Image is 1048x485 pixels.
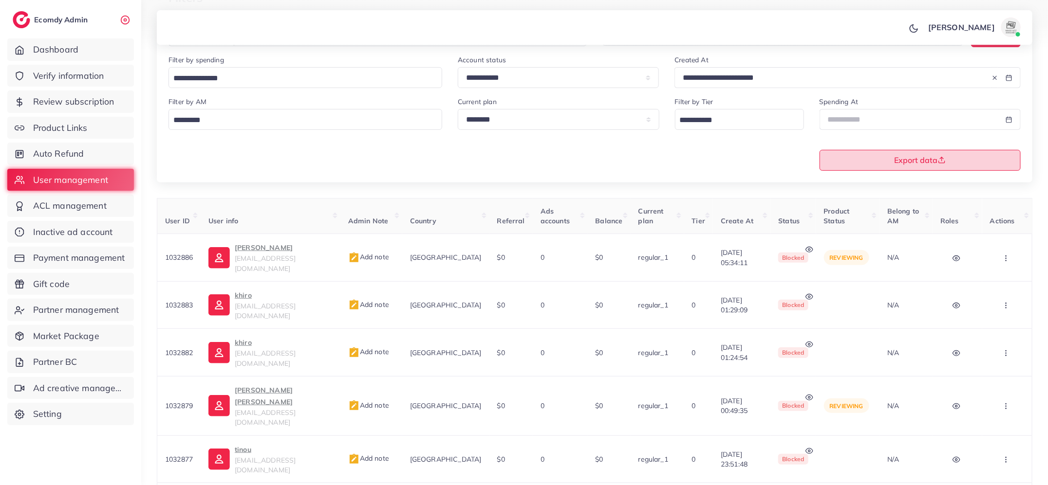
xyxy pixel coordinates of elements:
img: admin_note.cdd0b510.svg [348,299,360,311]
span: blocked [778,347,808,358]
p: khiro [235,289,333,301]
a: Verify information [7,65,134,87]
a: Payment management [7,247,134,269]
span: Add note [348,454,389,463]
span: 0 [692,401,696,410]
a: Setting [7,403,134,425]
label: Spending At [820,97,859,107]
div: Search for option [168,109,442,130]
span: Current plan [638,207,664,225]
span: Add note [348,347,389,356]
span: 0 [541,455,544,464]
span: User ID [165,216,190,225]
span: $0 [497,455,505,464]
label: Filter by Tier [675,97,713,107]
span: $0 [596,348,603,357]
input: Search for option [676,113,791,128]
span: 1032883 [165,301,193,309]
span: Referral [497,216,525,225]
button: Export data [820,150,1021,171]
img: ic-user-info.36bf1079.svg [208,395,230,416]
span: blocked [778,454,808,465]
p: tinou [235,444,333,455]
span: Add note [348,401,389,410]
p: [PERSON_NAME] [928,21,995,33]
span: 0 [692,348,696,357]
h2: Ecomdy Admin [34,15,90,24]
span: [DATE] 01:29:09 [721,295,763,315]
span: [DATE] 01:24:54 [721,342,763,362]
span: 1032877 [165,455,193,464]
a: Market Package [7,325,134,347]
span: Country [410,216,436,225]
p: [PERSON_NAME] [235,242,333,253]
span: [EMAIL_ADDRESS][DOMAIN_NAME] [235,254,296,272]
input: Search for option [170,113,430,128]
span: Actions [990,216,1015,225]
span: Status [778,216,800,225]
div: Search for option [675,109,804,130]
span: 0 [541,401,544,410]
span: [GEOGRAPHIC_DATA] [410,401,482,410]
span: Add note [348,252,389,261]
span: blocked [778,300,808,310]
span: Balance [596,216,623,225]
span: Partner management [33,304,119,316]
span: $0 [596,253,603,262]
span: [EMAIL_ADDRESS][DOMAIN_NAME] [235,302,296,320]
span: N/A [887,253,899,262]
span: 1032879 [165,401,193,410]
span: [DATE] 23:51:48 [721,449,763,469]
span: [DATE] 00:49:35 [721,396,763,416]
span: Auto Refund [33,147,84,160]
span: $0 [497,301,505,309]
a: [PERSON_NAME]avatar [923,18,1025,37]
a: ACL management [7,195,134,217]
span: Admin Note [348,216,389,225]
span: N/A [887,301,899,309]
span: [GEOGRAPHIC_DATA] [410,348,482,357]
span: [GEOGRAPHIC_DATA] [410,455,482,464]
span: User management [33,174,108,186]
img: admin_note.cdd0b510.svg [348,252,360,264]
a: Dashboard [7,38,134,61]
span: regular_1 [638,301,668,309]
span: reviewing [830,402,863,410]
input: Search for option [170,71,430,86]
span: Payment management [33,251,125,264]
span: Roles [940,216,959,225]
div: Search for option [168,67,442,88]
span: 1032886 [165,253,193,262]
span: Add note [348,300,389,309]
img: ic-user-info.36bf1079.svg [208,247,230,269]
span: Review subscription [33,95,114,108]
img: avatar [1001,18,1021,37]
span: Ads accounts [541,207,570,225]
span: ACL management [33,199,107,212]
span: Partner BC [33,356,77,368]
span: N/A [887,401,899,410]
span: 0 [692,455,696,464]
span: blocked [778,252,808,263]
span: Ad creative management [33,382,127,395]
span: 0 [541,301,544,309]
img: admin_note.cdd0b510.svg [348,453,360,465]
span: Verify information [33,70,104,82]
a: khiro[EMAIL_ADDRESS][DOMAIN_NAME] [208,289,333,321]
span: [EMAIL_ADDRESS][DOMAIN_NAME] [235,349,296,367]
p: [PERSON_NAME] [PERSON_NAME] [235,384,333,408]
span: [EMAIL_ADDRESS][DOMAIN_NAME] [235,408,296,427]
span: Product Links [33,122,88,134]
a: khiro[EMAIL_ADDRESS][DOMAIN_NAME] [208,337,333,368]
span: reviewing [830,254,863,261]
a: Auto Refund [7,143,134,165]
img: admin_note.cdd0b510.svg [348,400,360,412]
span: Create At [721,216,753,225]
span: Inactive ad account [33,226,113,238]
span: $0 [497,253,505,262]
a: [PERSON_NAME] [PERSON_NAME][EMAIL_ADDRESS][DOMAIN_NAME] [208,384,333,428]
span: regular_1 [638,401,668,410]
a: Partner management [7,299,134,321]
span: [EMAIL_ADDRESS][DOMAIN_NAME] [235,456,296,474]
label: Created At [674,55,709,65]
